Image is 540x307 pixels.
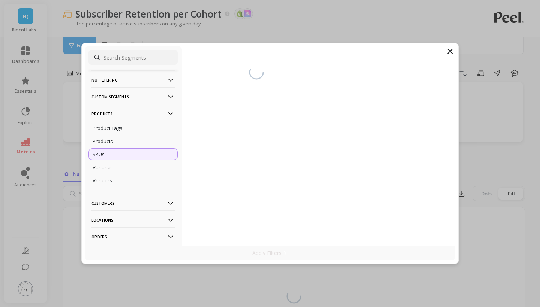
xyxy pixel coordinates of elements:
p: Custom Segments [91,87,175,106]
p: Variants [93,164,112,171]
p: Customers [91,194,175,213]
p: Orders [91,227,175,246]
p: Apply Filters [252,249,288,256]
input: Search Segments [88,50,178,65]
p: No filtering [91,70,175,89]
p: Locations [91,210,175,230]
p: Product Tags [93,125,122,131]
p: Products [93,138,113,145]
p: Vendors [93,177,112,184]
p: Subscriptions [91,244,175,263]
p: Products [91,104,175,123]
p: SKUs [93,151,105,158]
